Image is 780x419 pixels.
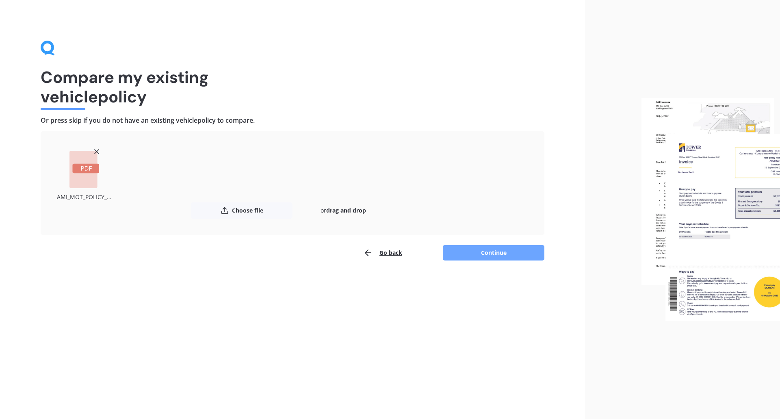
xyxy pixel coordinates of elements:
div: or [292,202,394,219]
button: Choose file [191,202,292,219]
h1: Compare my existing vehicle policy [41,67,544,106]
button: Continue [443,245,544,261]
button: Go back [363,245,402,261]
h4: Or press skip if you do not have an existing vehicle policy to compare. [41,116,544,125]
b: drag and drop [326,206,366,214]
div: AMI_MOT_POLICY_SCHEDULE_MOTA01055670_20250519230753350.pdf [57,191,112,202]
img: files.webp [641,98,780,321]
